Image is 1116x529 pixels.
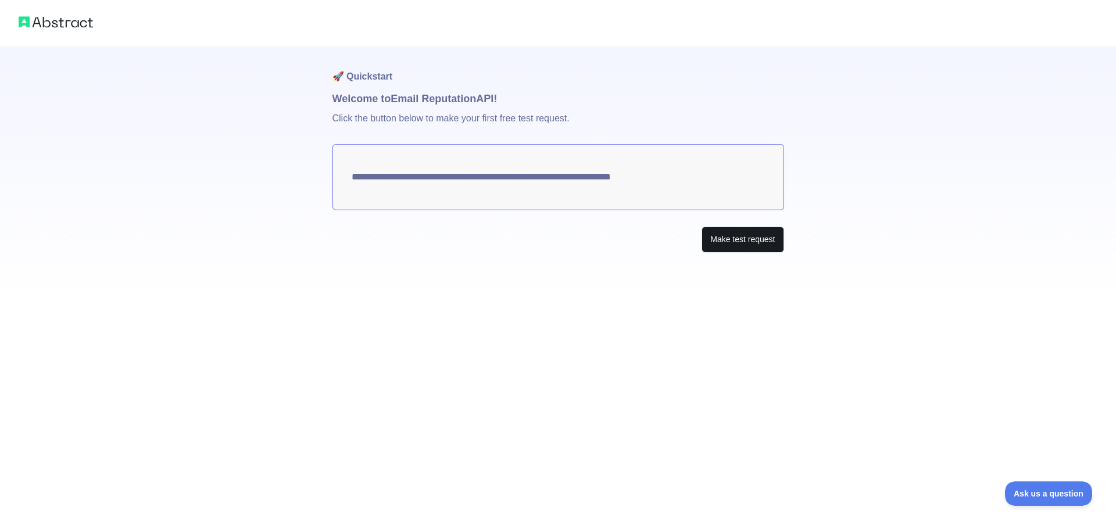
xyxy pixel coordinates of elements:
img: Abstract logo [19,14,93,30]
p: Click the button below to make your first free test request. [332,107,784,144]
button: Make test request [702,226,784,253]
iframe: Toggle Customer Support [1005,481,1093,506]
h1: Welcome to Email Reputation API! [332,91,784,107]
h1: 🚀 Quickstart [332,46,784,91]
